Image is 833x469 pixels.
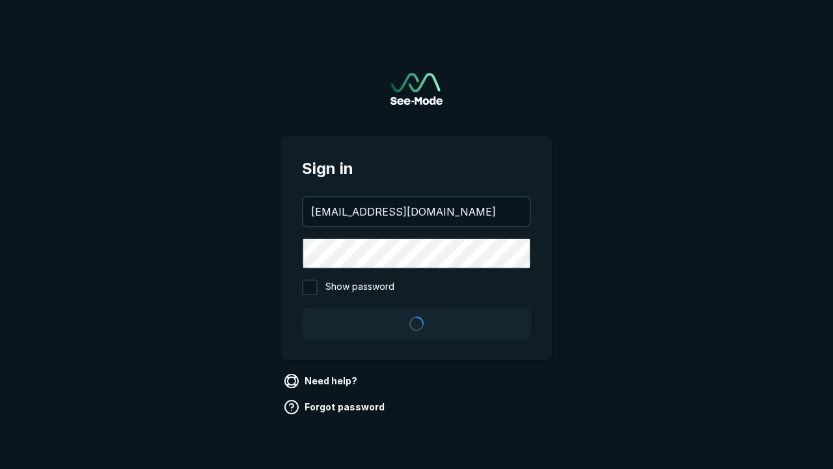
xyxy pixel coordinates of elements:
img: See-Mode Logo [390,73,443,105]
input: your@email.com [303,197,530,226]
span: Show password [325,279,394,295]
a: Need help? [281,371,362,391]
span: Sign in [302,157,531,180]
a: Forgot password [281,397,390,418]
a: Go to sign in [390,73,443,105]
